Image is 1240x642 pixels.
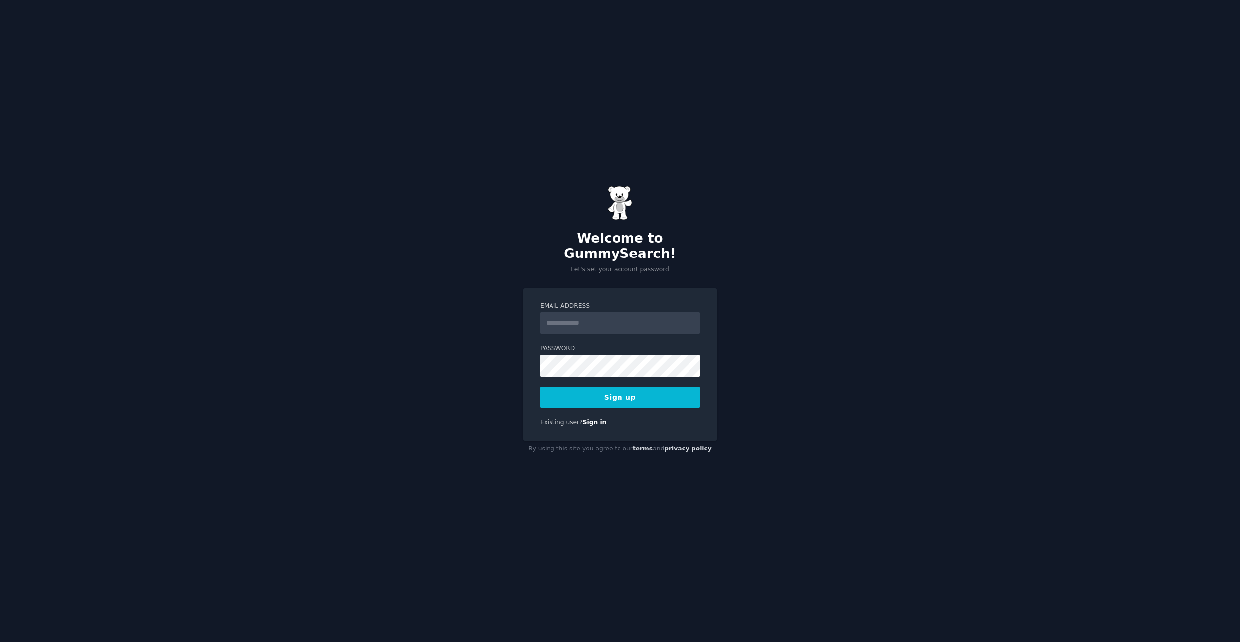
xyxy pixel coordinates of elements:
[523,231,717,262] h2: Welcome to GummySearch!
[540,344,700,353] label: Password
[583,419,607,426] a: Sign in
[633,445,653,452] a: terms
[540,419,583,426] span: Existing user?
[664,445,712,452] a: privacy policy
[540,302,700,311] label: Email Address
[608,186,632,220] img: Gummy Bear
[540,387,700,408] button: Sign up
[523,265,717,274] p: Let's set your account password
[523,441,717,457] div: By using this site you agree to our and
